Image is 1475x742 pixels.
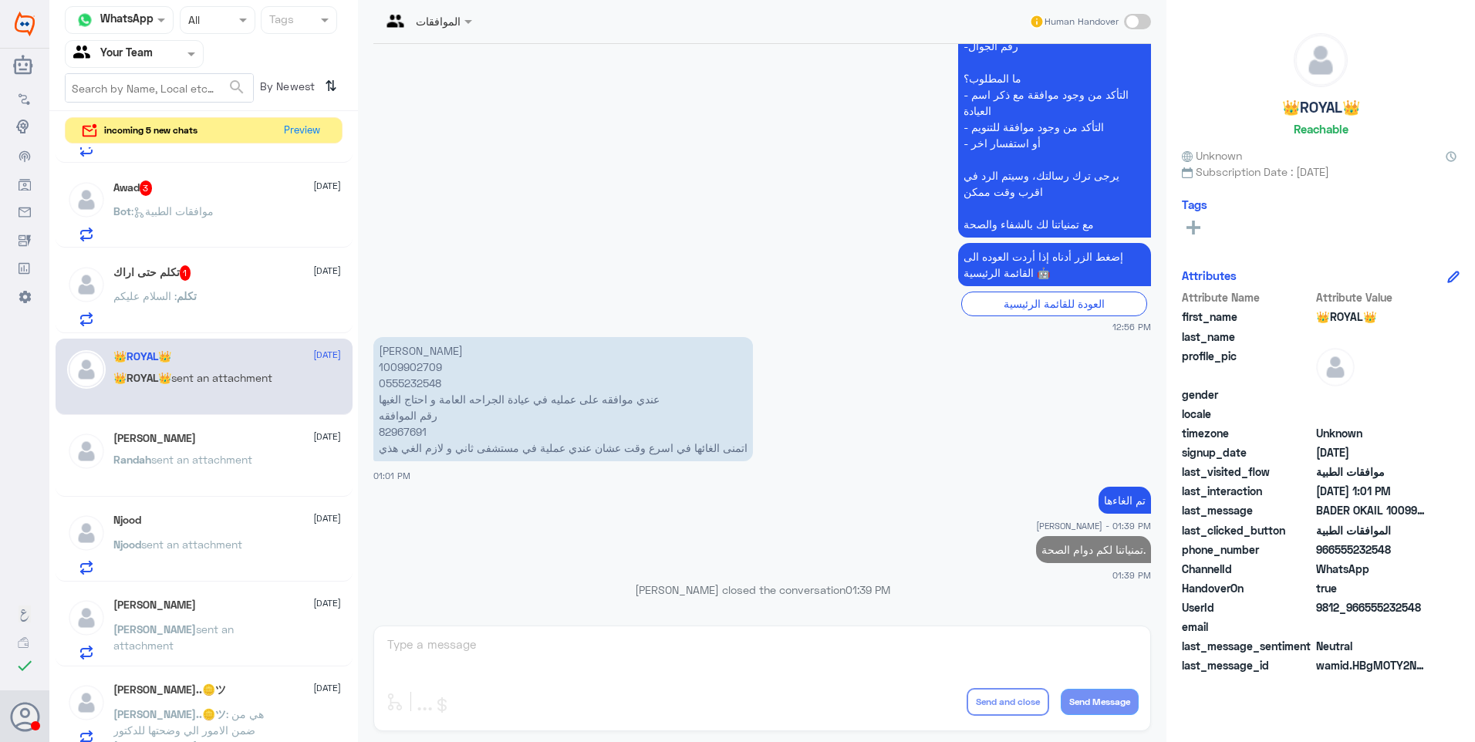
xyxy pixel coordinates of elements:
[1036,519,1151,532] span: [PERSON_NAME] - 01:39 PM
[1182,522,1313,538] span: last_clicked_button
[1316,502,1428,518] span: BADER OKAIL 1009902709 0555232548 عندي موافقه على عمليه في عيادة الجراحه العامة و احتاج الغيها رق...
[313,430,341,444] span: [DATE]
[113,599,196,612] h5: Mohamed El-Sayegh
[267,11,294,31] div: Tags
[67,683,106,722] img: defaultAdmin.png
[1099,487,1151,514] p: 24/8/2025, 1:39 PM
[15,12,35,36] img: Widebot Logo
[313,681,341,695] span: [DATE]
[961,292,1147,315] div: العودة للقائمة الرئيسية
[1182,197,1207,211] h6: Tags
[313,348,341,362] span: [DATE]
[113,514,141,527] h5: Njood
[66,74,253,102] input: Search by Name, Local etc…
[10,702,39,731] button: Avatar
[171,371,272,384] span: sent an attachment
[1182,619,1313,635] span: email
[67,599,106,637] img: defaultAdmin.png
[228,78,246,96] span: search
[1182,502,1313,518] span: last_message
[140,180,153,196] span: 3
[1112,320,1151,333] span: 12:56 PM
[228,75,246,100] button: search
[1182,268,1237,282] h6: Attributes
[113,350,171,363] h5: 👑ROYAL👑
[313,179,341,193] span: [DATE]
[113,622,196,636] span: [PERSON_NAME]
[151,453,252,466] span: sent an attachment
[313,264,341,278] span: [DATE]
[113,265,191,281] h5: تكلم حتى اراك
[1316,464,1428,480] span: موافقات الطبية
[1316,619,1428,635] span: null
[1182,329,1313,345] span: last_name
[113,683,226,696] h5: Salman..🪙ツ
[1316,289,1428,305] span: Attribute Value
[67,514,106,552] img: defaultAdmin.png
[113,204,131,218] span: Bot
[67,180,106,219] img: defaultAdmin.png
[1316,425,1428,441] span: Unknown
[113,180,153,196] h5: Awad
[1182,541,1313,558] span: phone_number
[1182,580,1313,596] span: HandoverOn
[113,289,177,302] span: : السلام عليكم
[1182,147,1242,164] span: Unknown
[15,656,34,675] i: check
[1182,425,1313,441] span: timezone
[1182,638,1313,654] span: last_message_sentiment
[1182,657,1313,673] span: last_message_id
[1316,561,1428,577] span: 2
[1182,444,1313,460] span: signup_date
[113,538,141,551] span: Njood
[1182,483,1313,499] span: last_interaction
[73,42,96,66] img: yourTeam.svg
[313,511,341,525] span: [DATE]
[373,582,1151,598] p: [PERSON_NAME] closed the conversation
[113,371,171,384] span: 👑ROYAL👑
[1294,34,1347,86] img: defaultAdmin.png
[67,350,106,389] img: defaultAdmin.png
[1316,386,1428,403] span: null
[1316,638,1428,654] span: 0
[131,204,214,218] span: : موافقات الطبية
[1061,689,1139,715] button: Send Message
[67,432,106,470] img: defaultAdmin.png
[1316,444,1428,460] span: 2025-08-24T09:55:43.264Z
[104,123,197,137] span: incoming 5 new chats
[1182,561,1313,577] span: ChannelId
[1182,348,1313,383] span: profile_pic
[113,707,226,720] span: [PERSON_NAME]..🪙ツ
[373,337,753,461] p: 24/8/2025, 1:01 PM
[958,243,1151,286] p: 24/8/2025, 12:56 PM
[1316,309,1428,325] span: 👑ROYAL👑
[113,453,151,466] span: Randah
[1316,599,1428,616] span: 9812_966555232548
[1182,406,1313,422] span: locale
[1282,99,1360,116] h5: 👑ROYAL👑
[1182,309,1313,325] span: first_name
[1316,541,1428,558] span: 966555232548
[73,8,96,32] img: whatsapp.png
[1182,464,1313,480] span: last_visited_flow
[1316,522,1428,538] span: الموافقات الطبية
[313,596,341,610] span: [DATE]
[277,118,326,143] button: Preview
[1294,122,1348,136] h6: Reachable
[113,432,196,445] h5: Randah Ashebeeb
[1112,568,1151,582] span: 01:39 PM
[373,470,410,481] span: 01:01 PM
[1182,599,1313,616] span: UserId
[67,265,106,304] img: defaultAdmin.png
[1045,15,1119,29] span: Human Handover
[1316,348,1355,386] img: defaultAdmin.png
[1036,536,1151,563] p: 24/8/2025, 1:39 PM
[1316,580,1428,596] span: true
[254,73,319,104] span: By Newest
[1316,406,1428,422] span: null
[1316,483,1428,499] span: 2025-08-24T10:01:37.476Z
[180,265,191,281] span: 1
[1316,657,1428,673] span: wamid.HBgMOTY2NTU1MjMyNTQ4FQIAEhgUM0FGNzMxOUIzRkI4QTNDRUNBNkYA
[1182,289,1313,305] span: Attribute Name
[1182,164,1460,180] span: Subscription Date : [DATE]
